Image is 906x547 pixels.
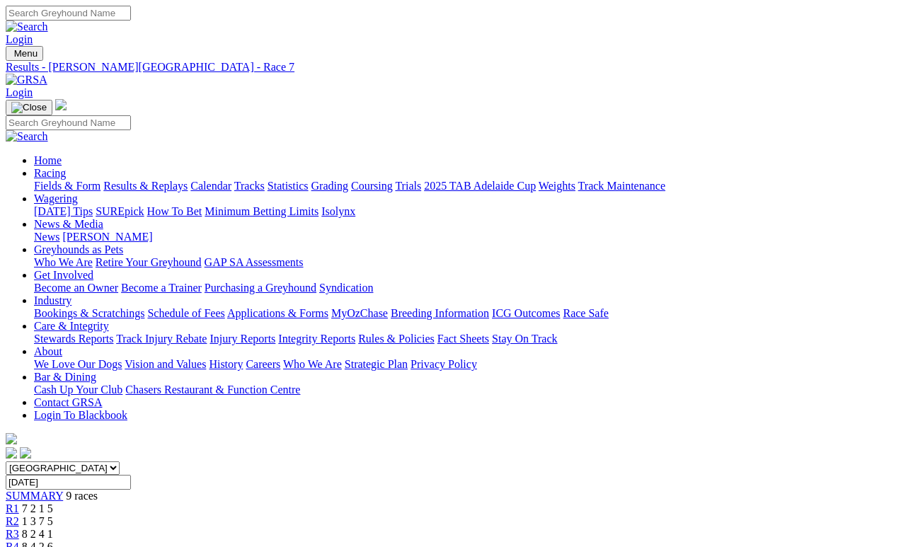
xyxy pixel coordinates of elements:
button: Toggle navigation [6,46,43,61]
a: Track Injury Rebate [116,333,207,345]
a: News & Media [34,218,103,230]
span: Menu [14,48,38,59]
a: Racing [34,167,66,179]
a: Login [6,86,33,98]
a: Become a Trainer [121,282,202,294]
a: Stay On Track [492,333,557,345]
img: Search [6,130,48,143]
a: Weights [539,180,575,192]
a: Vision and Values [125,358,206,370]
a: Tracks [234,180,265,192]
a: How To Bet [147,205,202,217]
a: Fact Sheets [437,333,489,345]
a: Stewards Reports [34,333,113,345]
a: Results & Replays [103,180,188,192]
a: Isolynx [321,205,355,217]
div: Bar & Dining [34,384,900,396]
a: Fields & Form [34,180,101,192]
input: Search [6,6,131,21]
button: Toggle navigation [6,100,52,115]
a: Injury Reports [210,333,275,345]
div: News & Media [34,231,900,243]
a: Statistics [268,180,309,192]
a: [DATE] Tips [34,205,93,217]
a: GAP SA Assessments [205,256,304,268]
a: MyOzChase [331,307,388,319]
a: SUREpick [96,205,144,217]
div: Wagering [34,205,900,218]
a: Coursing [351,180,393,192]
a: Login To Blackbook [34,409,127,421]
a: Industry [34,294,71,306]
a: 2025 TAB Adelaide Cup [424,180,536,192]
a: Contact GRSA [34,396,102,408]
input: Search [6,115,131,130]
img: logo-grsa-white.png [55,99,67,110]
div: Get Involved [34,282,900,294]
a: Purchasing a Greyhound [205,282,316,294]
a: Get Involved [34,269,93,281]
a: Track Maintenance [578,180,665,192]
a: [PERSON_NAME] [62,231,152,243]
a: Syndication [319,282,373,294]
a: Strategic Plan [345,358,408,370]
a: Chasers Restaurant & Function Centre [125,384,300,396]
div: Care & Integrity [34,333,900,345]
span: 8 2 4 1 [22,528,53,540]
span: 1 3 7 5 [22,515,53,527]
a: Bar & Dining [34,371,96,383]
img: logo-grsa-white.png [6,433,17,444]
a: Who We Are [283,358,342,370]
a: R1 [6,502,19,514]
a: ICG Outcomes [492,307,560,319]
a: Schedule of Fees [147,307,224,319]
img: facebook.svg [6,447,17,459]
img: GRSA [6,74,47,86]
a: Applications & Forms [227,307,328,319]
a: Home [34,154,62,166]
a: R3 [6,528,19,540]
a: Retire Your Greyhound [96,256,202,268]
a: Login [6,33,33,45]
a: Careers [246,358,280,370]
a: Integrity Reports [278,333,355,345]
a: SUMMARY [6,490,63,502]
a: News [34,231,59,243]
a: Bookings & Scratchings [34,307,144,319]
a: Who We Are [34,256,93,268]
a: Trials [395,180,421,192]
div: Greyhounds as Pets [34,256,900,269]
a: Grading [311,180,348,192]
img: Close [11,102,47,113]
a: We Love Our Dogs [34,358,122,370]
a: About [34,345,62,357]
a: History [209,358,243,370]
div: Racing [34,180,900,192]
span: 9 races [66,490,98,502]
img: Search [6,21,48,33]
div: Industry [34,307,900,320]
a: R2 [6,515,19,527]
a: Cash Up Your Club [34,384,122,396]
a: Race Safe [563,307,608,319]
img: twitter.svg [20,447,31,459]
a: Care & Integrity [34,320,109,332]
a: Results - [PERSON_NAME][GEOGRAPHIC_DATA] - Race 7 [6,61,900,74]
a: Greyhounds as Pets [34,243,123,255]
span: 7 2 1 5 [22,502,53,514]
a: Wagering [34,192,78,205]
a: Minimum Betting Limits [205,205,319,217]
a: Calendar [190,180,231,192]
a: Breeding Information [391,307,489,319]
a: Become an Owner [34,282,118,294]
div: About [34,358,900,371]
input: Select date [6,475,131,490]
a: Rules & Policies [358,333,435,345]
a: Privacy Policy [411,358,477,370]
